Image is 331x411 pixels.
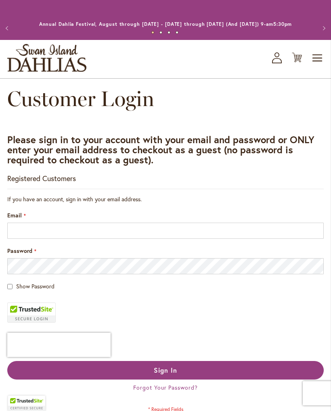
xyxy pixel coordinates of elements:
div: TrustedSite Certified [7,303,56,323]
span: Sign In [154,366,177,374]
button: Next [315,20,331,36]
button: 3 of 4 [168,31,170,34]
strong: Registered Customers [7,173,76,183]
div: If you have an account, sign in with your email address. [7,195,324,203]
a: store logo [7,44,86,72]
span: Show Password [16,282,54,290]
span: Customer Login [7,86,154,111]
span: Email [7,211,22,219]
span: Password [7,247,32,255]
iframe: reCAPTCHA [7,333,111,357]
a: Annual Dahlia Festival, August through [DATE] - [DATE] through [DATE] (And [DATE]) 9-am5:30pm [39,21,292,27]
button: 2 of 4 [159,31,162,34]
button: 1 of 4 [151,31,154,34]
iframe: Launch Accessibility Center [6,382,29,405]
button: 4 of 4 [176,31,178,34]
button: Sign In [7,361,324,380]
strong: Please sign in to your account with your email and password or ONLY enter your email address to c... [7,133,314,166]
a: Forgot Your Password? [133,384,198,391]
